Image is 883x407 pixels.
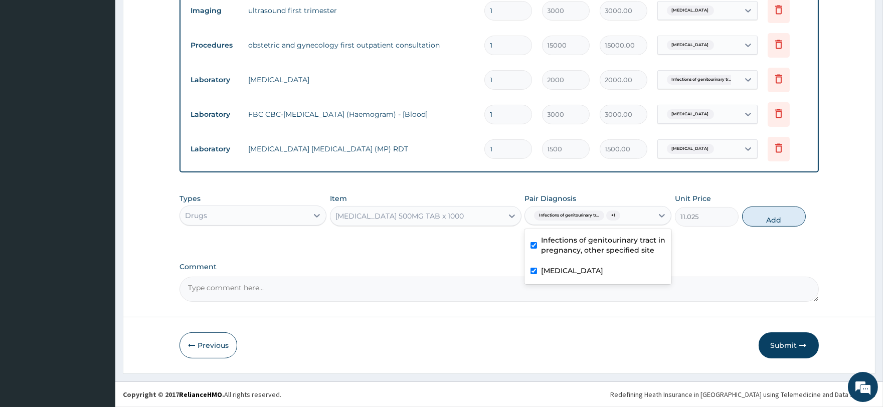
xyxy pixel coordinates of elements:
td: FBC CBC-[MEDICAL_DATA] (Haemogram) - [Blood] [243,104,479,124]
button: Previous [180,332,237,358]
label: Pair Diagnosis [524,193,576,203]
div: Chat with us now [52,56,168,69]
span: [MEDICAL_DATA] [667,109,714,119]
span: Infections of genitourinary tr... [667,75,737,85]
td: Laboratory [186,71,243,89]
div: [MEDICAL_DATA] 500MG TAB x 1000 [335,211,464,221]
div: Redefining Heath Insurance in [GEOGRAPHIC_DATA] using Telemedicine and Data Science! [610,389,875,399]
label: Types [180,194,201,203]
td: Laboratory [186,105,243,124]
img: d_794563401_company_1708531726252_794563401 [19,50,41,75]
span: Infections of genitourinary tr... [534,211,604,221]
strong: Copyright © 2017 . [123,390,224,399]
div: Minimize live chat window [164,5,189,29]
span: + 1 [606,211,620,221]
span: We're online! [58,126,138,228]
label: Comment [180,263,818,271]
td: ultrasound first trimester [243,1,479,21]
label: [MEDICAL_DATA] [541,266,603,276]
span: [MEDICAL_DATA] [667,40,714,50]
button: Add [742,207,806,227]
div: Drugs [185,211,207,221]
span: [MEDICAL_DATA] [667,6,714,16]
td: obstetric and gynecology first outpatient consultation [243,35,479,55]
td: Imaging [186,2,243,20]
textarea: Type your message and hit 'Enter' [5,274,191,309]
td: Procedures [186,36,243,55]
label: Infections of genitourinary tract in pregnancy, other specified site [541,235,665,255]
footer: All rights reserved. [115,381,883,407]
td: Laboratory [186,140,243,158]
a: RelianceHMO [179,390,222,399]
label: Item [330,193,347,203]
button: Submit [759,332,819,358]
td: [MEDICAL_DATA] [MEDICAL_DATA] (MP) RDT [243,139,479,159]
label: Unit Price [675,193,711,203]
span: [MEDICAL_DATA] [667,144,714,154]
td: [MEDICAL_DATA] [243,70,479,90]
